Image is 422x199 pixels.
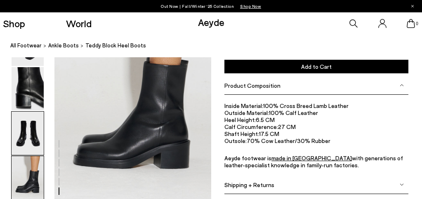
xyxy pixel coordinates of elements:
span: Inside Material: [224,102,263,109]
p: Aeyde footwear is with generations of leather-specialist knowledge in family-run factories. [224,155,408,169]
span: Shaft Height: [224,130,259,137]
span: Add to Cart [301,63,332,70]
span: Outside Material: [224,109,269,116]
img: Teddy Block Heel Boots - Image 5 [12,112,44,155]
span: Shipping + Returns [224,181,274,188]
a: Aeyde [198,16,224,28]
span: Outsole: [224,137,247,144]
span: 0 [415,21,419,26]
span: Navigate to /collections/new-in [240,4,261,9]
button: Add to Cart [224,60,408,73]
img: Teddy Block Heel Boots - Image 4 [12,67,44,110]
span: Product Composition [224,82,281,89]
li: 17.5 CM [224,130,408,137]
a: All Footwear [10,41,42,50]
a: World [66,19,92,28]
span: Calf Circumference: [224,123,278,130]
img: svg%3E [400,83,404,87]
a: 0 [407,19,415,28]
li: 27 CM [224,123,408,130]
nav: breadcrumb [10,35,422,57]
p: Out Now | Fall/Winter ‘25 Collection [161,2,261,10]
li: 100% Calf Leather [224,109,408,116]
li: 70% Cow Leather/30% Rubber [224,137,408,144]
span: Heel Height: [224,116,256,123]
li: 100% Cross Breed Lamb Leather [224,102,408,109]
img: svg%3E [400,183,404,187]
li: 6.5 CM [224,116,408,123]
a: Shop [3,19,25,28]
a: ankle boots [48,41,79,50]
span: ankle boots [48,42,79,49]
a: made in [GEOGRAPHIC_DATA] [271,155,352,162]
span: Teddy Block Heel Boots [85,41,146,50]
